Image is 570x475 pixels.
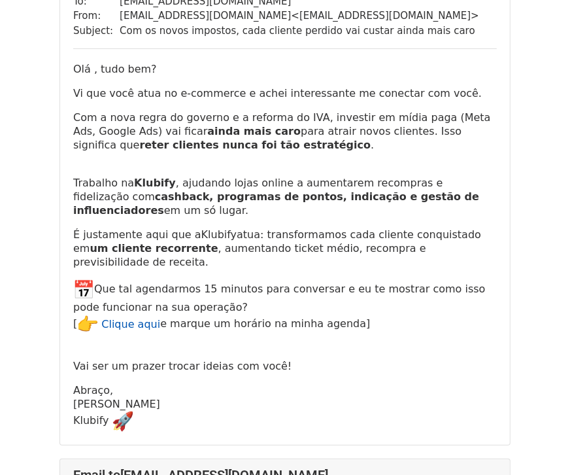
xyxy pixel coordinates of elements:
strong: cashback, programas de pontos, indicação e gestão de influenciadores [73,190,479,217]
a: Clique aqui [101,318,160,330]
p: Vai ser um prazer trocar ideias com você! [73,359,497,373]
img: 📅 [73,279,94,300]
p: Abraço, [PERSON_NAME] [73,383,497,432]
strong: um cliente recorrente [90,242,218,255]
p: É justamente aqui que a atua: transformamos cada cliente conquistado em , aumentando ticket médio... [73,228,497,269]
strong: reter clientes nunca foi tão estratégico [139,139,371,151]
iframe: Chat Widget [505,412,570,475]
strong: ainda mais caro [207,125,301,137]
p: Trabalho na , ajudando lojas online a aumentarem recompras e fidelização com em um só lugar. [73,162,497,217]
td: From: [73,9,120,24]
p: Com a nova regra do governo e a reforma do IVA, investir em mídia paga (Meta Ads, Google Ads) vai... [73,111,497,152]
div: Widget de chat [505,412,570,475]
span: Klubify [134,177,176,189]
td: Com os novos impostos, cada cliente perdido vai custar ainda mais caro [120,24,479,39]
img: 👉 [77,314,98,335]
p: Que tal agendarmos 15 minutos para conversar e eu te mostrar como isso pode funcionar na sua oper... [73,279,497,349]
span: Klubify [73,415,109,427]
p: Vi que você atua no e-commerce e achei interessante me conectar com você. [73,86,497,100]
td: [EMAIL_ADDRESS][DOMAIN_NAME] < [EMAIL_ADDRESS][DOMAIN_NAME] > [120,9,479,24]
img: 🚀 [112,411,133,432]
span: Klubify [201,228,237,241]
p: Olá , tudo bem? [73,62,497,76]
td: Subject: [73,24,120,39]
